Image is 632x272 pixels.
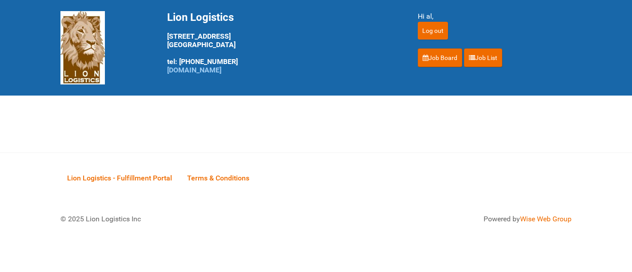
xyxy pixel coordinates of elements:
img: Lion Logistics [60,11,105,84]
input: Log out [418,22,448,40]
a: Job Board [418,48,462,67]
span: Lion Logistics - Fulfillment Portal [67,174,172,182]
span: Terms & Conditions [187,174,249,182]
span: Lion Logistics [167,11,234,24]
div: [STREET_ADDRESS] [GEOGRAPHIC_DATA] tel: [PHONE_NUMBER] [167,11,396,74]
a: Lion Logistics [60,43,105,52]
a: Lion Logistics - Fulfillment Portal [60,164,179,192]
a: [DOMAIN_NAME] [167,66,221,74]
div: © 2025 Lion Logistics Inc [54,207,312,231]
a: Job List [464,48,502,67]
div: Powered by [327,214,572,224]
div: Hi al, [418,11,572,22]
a: Wise Web Group [520,215,572,223]
a: Terms & Conditions [180,164,256,192]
